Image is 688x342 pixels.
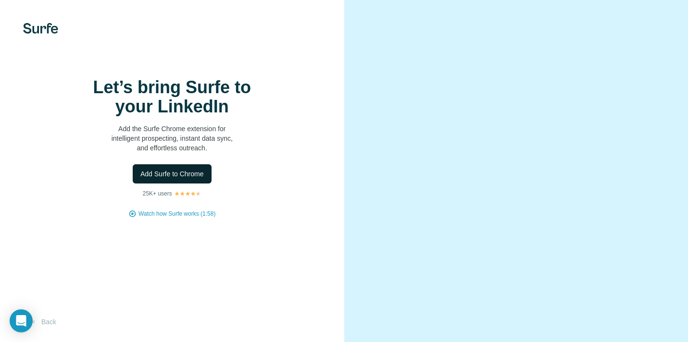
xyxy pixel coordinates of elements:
button: Watch how Surfe works (1:58) [138,209,215,218]
p: 25K+ users [143,189,172,198]
div: Open Intercom Messenger [10,309,33,332]
img: Rating Stars [174,191,201,196]
img: Surfe's logo [23,23,58,34]
button: Add Surfe to Chrome [133,164,212,183]
h1: Let’s bring Surfe to your LinkedIn [76,78,268,116]
span: Add Surfe to Chrome [140,169,204,179]
p: Add the Surfe Chrome extension for intelligent prospecting, instant data sync, and effortless out... [76,124,268,153]
button: Back [23,313,63,330]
